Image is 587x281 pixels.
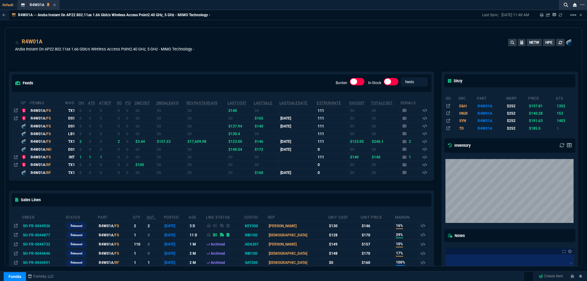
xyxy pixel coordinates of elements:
nx-icon: Open In Opposite Panel [14,163,18,167]
abbr: Total units on open Purchase Orders [125,101,131,105]
td: $0 [371,114,400,122]
td: [DATE] [279,169,316,176]
td: [DATE] [279,122,316,130]
td: 0 [78,161,88,169]
td: 0 [116,107,125,114]
p: Released [71,260,82,265]
td: 0 [125,114,134,122]
td: R4W01A [477,125,506,132]
td: [PERSON_NAME] [268,221,328,231]
td: [DATE] [164,240,189,249]
th: Status [65,213,98,221]
th: Order [22,213,65,221]
td: 1 [99,153,116,161]
p: Released [71,233,82,238]
a: R4W01A [22,38,42,46]
abbr: Outstanding (To Ship) [147,215,156,220]
abbr: Total units on open Sales Orders [117,101,122,105]
button: HPE [543,39,555,46]
div: R4W01A [31,108,64,113]
span: /FS [113,224,119,228]
td: R4W01A [477,117,506,124]
td: 1 [133,249,146,258]
td: 0 [116,122,125,130]
h5: Notes [448,233,465,238]
td: $0 [156,161,186,169]
div: Add to Watchlist [15,38,19,46]
span: /FS [45,124,51,128]
td: $140 [253,122,279,130]
td: 0 [78,107,88,114]
td: TX1 [65,169,78,176]
td: 0 [99,130,116,138]
td: $0 [156,122,186,130]
a: Hide Workbench [579,13,582,17]
p: Released [71,224,82,228]
td: $0 [186,107,227,114]
td: $185.5 [528,125,556,132]
td: $0 [371,122,400,130]
div: $149 [329,242,359,247]
abbr: Avg Cost of Inventory on-hand [349,101,365,105]
nx-icon: Open In Opposite Panel [14,109,18,113]
td: $123.05 [227,138,253,146]
td: $0 [186,161,227,169]
td: $191.63 [528,117,556,124]
tr: HPE NW INSTANT ON ACCESS POINT 2X2 WI-FI 6 US AP22 PL-3P [445,110,574,117]
nx-icon: Open New Tab [580,2,585,8]
td: 1403 [556,117,574,124]
td: $0 [349,122,371,130]
td: [PERSON_NAME] [268,240,328,249]
td: 0 [88,138,99,146]
td: [DATE] [279,114,316,122]
th: Line Status [206,213,244,221]
th: msrp [506,94,528,102]
td: [DATE] [279,138,316,146]
td: 1352 [556,102,574,109]
td: $0 [371,169,400,176]
label: In-Stock [368,81,381,85]
th: Unit Price [360,213,395,221]
td: $0 [156,107,186,114]
button: NETW [527,39,542,46]
div: R4W01A [31,147,64,152]
span: /FS [113,233,119,237]
td: $140 [349,153,371,161]
td: DS1 [65,114,78,122]
nx-icon: Open In Opposite Panel [14,224,18,228]
p: R4W01A -- Aruba Instant On AP22 802.11ax 1.66 Gbit/s Wireless Access Point2.40 GHz, 5 GHz - MIMO ... [18,13,210,17]
td: $0 [156,114,186,122]
abbr: Total sales within a 30 day window based on last time there was inventory [317,101,341,105]
td: 1 [78,153,88,161]
td: $157.23 [156,138,186,146]
th: Part [98,213,133,221]
td: 0 [125,146,134,153]
td: SO-FR-0044732 [22,240,65,249]
td: R4W01A [98,231,133,240]
td: $17,609.98 [186,138,227,146]
td: $252 [506,125,528,132]
td: $0 [227,153,253,161]
td: 2 [133,221,146,231]
td: 0 [125,161,134,169]
td: 0 [78,130,88,138]
td: $0 [186,114,227,122]
h5: Disty [448,78,462,84]
td: 0 [88,130,99,138]
tr: HPE Networking Instant On AP22 [445,102,574,109]
td: 2 [146,221,164,231]
td: $123.05 [349,138,371,146]
span: /FS [113,242,119,246]
td: 0 [99,138,116,146]
td: R4W01A [98,240,133,249]
td: 111 [316,114,349,122]
nx-icon: Search [561,1,570,9]
td: 0 [125,107,134,114]
td: 0 [78,122,88,130]
td: $0 [349,161,371,169]
td: 0 [99,146,116,153]
td: ADA307 [244,240,268,249]
th: age [188,213,206,221]
td: [DEMOGRAPHIC_DATA] [268,231,328,240]
abbr: ATS with all companies combined [99,101,111,105]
